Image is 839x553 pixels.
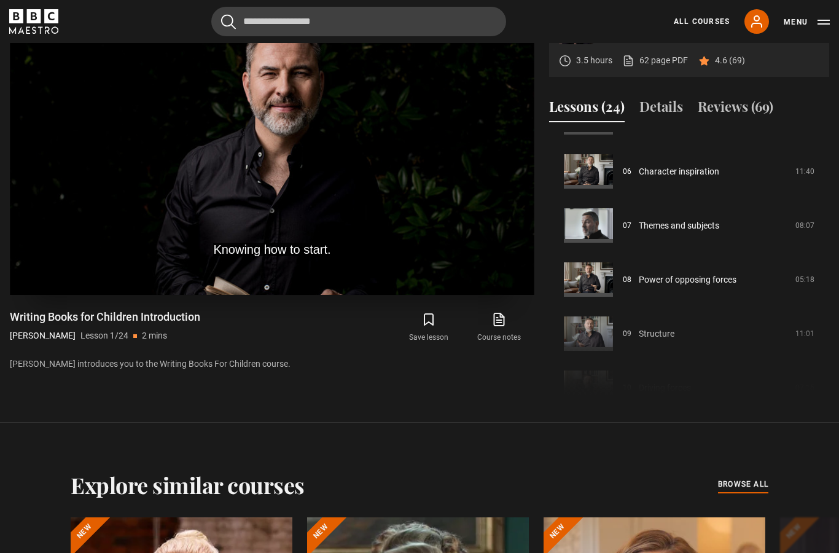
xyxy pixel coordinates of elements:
button: Details [639,96,683,122]
p: 4.6 (69) [715,54,745,67]
p: 3.5 hours [576,54,612,67]
button: Submit the search query [221,14,236,29]
a: Course notes [464,310,534,345]
a: Themes and subjects [639,219,719,232]
button: Reviews (69) [698,96,773,122]
p: [PERSON_NAME] introduces you to the Writing Books For Children course. [10,358,534,371]
a: 62 page PDF [622,54,688,67]
button: Toggle navigation [784,16,830,28]
a: browse all [718,478,768,492]
span: browse all [718,478,768,490]
a: Power of opposing forces [639,273,736,286]
p: 2 mins [142,329,167,342]
p: [PERSON_NAME] [10,329,76,342]
h1: Writing Books for Children Introduction [10,310,200,324]
input: Search [211,7,506,36]
button: Save lesson [394,310,464,345]
svg: BBC Maestro [9,9,58,34]
button: Lessons (24) [549,96,625,122]
a: Character inspiration [639,165,719,178]
a: All Courses [674,16,730,27]
p: Lesson 1/24 [80,329,128,342]
h2: Explore similar courses [71,472,305,498]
